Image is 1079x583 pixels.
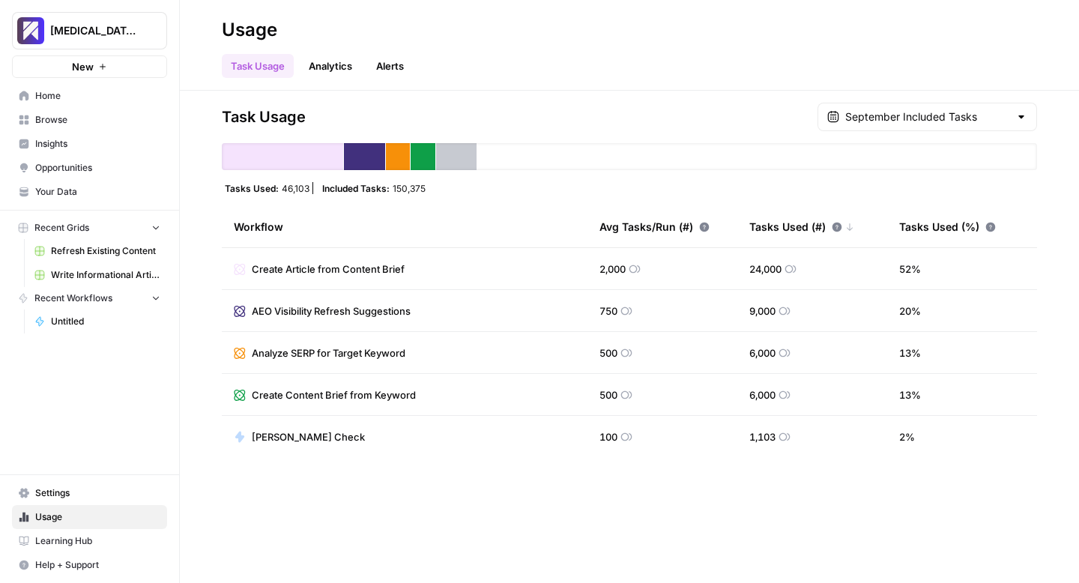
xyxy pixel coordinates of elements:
span: Create Article from Content Brief [252,262,405,277]
a: Analytics [300,54,361,78]
div: Tasks Used (#) [749,206,854,247]
span: 750 [599,303,617,318]
span: 1,103 [749,429,776,444]
span: 6,000 [749,345,776,360]
a: Usage [12,505,167,529]
span: Create Content Brief from Keyword [252,387,416,402]
span: Task Usage [222,106,306,127]
input: September Included Tasks [845,109,1009,124]
span: 46,103 [282,182,309,194]
span: 2 % [899,429,915,444]
span: Settings [35,486,160,500]
span: 24,000 [749,262,782,277]
span: 9,000 [749,303,776,318]
span: Tasks Used: [225,182,279,194]
span: New [72,59,94,74]
button: Recent Workflows [12,287,167,309]
a: Browse [12,108,167,132]
a: Your Data [12,180,167,204]
span: 500 [599,345,617,360]
span: Recent Grids [34,221,89,235]
a: [PERSON_NAME] Check [234,429,365,444]
img: Overjet - Test Logo [17,17,44,44]
span: Insights [35,137,160,151]
span: Untitled [51,315,160,328]
span: Write Informational Article [51,268,160,282]
span: Usage [35,510,160,524]
span: 500 [599,387,617,402]
button: Help + Support [12,553,167,577]
span: Refresh Existing Content [51,244,160,258]
div: Avg Tasks/Run (#) [599,206,710,247]
div: Usage [222,18,277,42]
a: Home [12,84,167,108]
span: 2,000 [599,262,626,277]
span: Recent Workflows [34,291,112,305]
a: Refresh Existing Content [28,239,167,263]
span: Home [35,89,160,103]
span: Learning Hub [35,534,160,548]
span: Included Tasks: [322,182,390,194]
button: New [12,55,167,78]
div: Tasks Used (%) [899,206,996,247]
span: 13 % [899,345,921,360]
span: 13 % [899,387,921,402]
span: Your Data [35,185,160,199]
div: Workflow [234,206,575,247]
span: 20 % [899,303,921,318]
span: [MEDICAL_DATA] - Test [50,23,141,38]
button: Workspace: Overjet - Test [12,12,167,49]
a: Learning Hub [12,529,167,553]
span: 150,375 [393,182,426,194]
span: 100 [599,429,617,444]
a: Task Usage [222,54,294,78]
a: Opportunities [12,156,167,180]
span: Browse [35,113,160,127]
a: Insights [12,132,167,156]
span: Opportunities [35,161,160,175]
span: 52 % [899,262,921,277]
button: Recent Grids [12,217,167,239]
a: Settings [12,481,167,505]
a: Write Informational Article [28,263,167,287]
button: Alerts [367,54,413,78]
span: Analyze SERP for Target Keyword [252,345,405,360]
span: Help + Support [35,558,160,572]
span: 6,000 [749,387,776,402]
a: Untitled [28,309,167,333]
span: [PERSON_NAME] Check [252,429,365,444]
span: AEO Visibility Refresh Suggestions [252,303,411,318]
